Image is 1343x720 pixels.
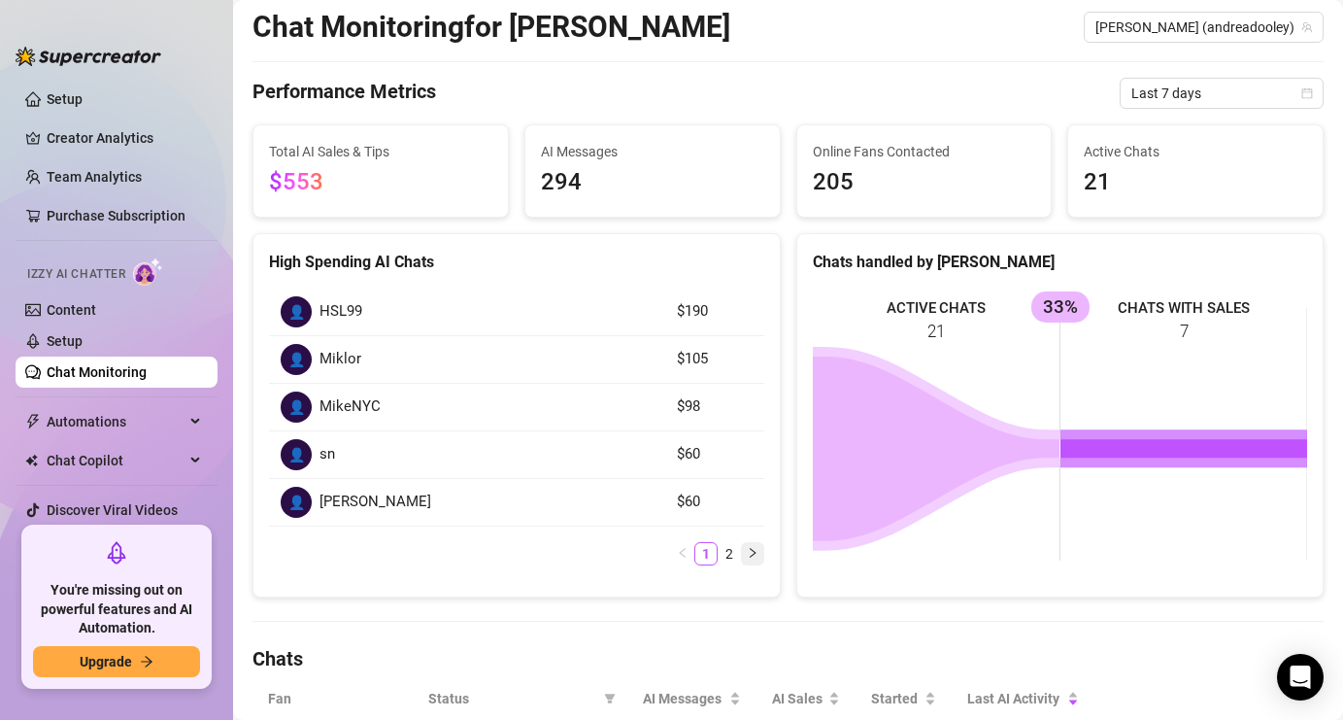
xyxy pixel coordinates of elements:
[741,542,764,566] li: Next Page
[677,395,753,419] article: $98
[772,688,825,709] span: AI Sales
[319,443,335,466] span: sn
[281,344,312,375] div: 👤
[719,543,740,565] a: 2
[677,348,753,371] article: $105
[718,542,741,566] li: 2
[25,454,38,467] img: Chat Copilot
[741,542,764,566] button: right
[281,439,312,470] div: 👤
[677,547,688,559] span: left
[80,654,132,669] span: Upgrade
[1095,13,1312,42] span: Andrea (andreadooley)
[967,688,1063,709] span: Last AI Activity
[677,491,753,514] article: $60
[47,200,202,231] a: Purchase Subscription
[47,169,142,185] a: Team Analytics
[269,141,492,162] span: Total AI Sales & Tips
[813,164,1036,201] span: 205
[1301,87,1313,99] span: calendar
[105,541,128,565] span: rocket
[25,414,41,429] span: thunderbolt
[33,646,200,677] button: Upgradearrow-right
[541,164,764,201] span: 294
[1301,21,1313,33] span: team
[319,491,431,514] span: [PERSON_NAME]
[319,348,361,371] span: Miklor
[47,333,83,349] a: Setup
[1084,141,1307,162] span: Active Chats
[281,487,312,518] div: 👤
[27,265,125,284] span: Izzy AI Chatter
[33,581,200,638] span: You're missing out on powerful features and AI Automation.
[140,655,153,669] span: arrow-right
[281,392,312,423] div: 👤
[813,141,1036,162] span: Online Fans Contacted
[133,257,163,286] img: AI Chatter
[813,250,1308,274] div: Chats handled by [PERSON_NAME]
[16,47,161,66] img: logo-BBDzfeDw.svg
[604,693,616,704] span: filter
[695,543,717,565] a: 1
[252,9,730,46] h2: Chat Monitoring for [PERSON_NAME]
[47,122,202,154] a: Creator Analytics
[269,250,764,274] div: High Spending AI Chats
[319,395,381,419] span: MikeNYC
[428,688,596,709] span: Status
[871,688,921,709] span: Started
[600,684,620,713] span: filter
[319,300,362,324] span: HSL99
[747,547,758,559] span: right
[677,300,753,324] article: $190
[281,296,312,327] div: 👤
[252,645,1324,672] h4: Chats
[671,542,694,566] button: left
[643,688,725,709] span: AI Messages
[252,78,436,109] h4: Performance Metrics
[47,502,178,518] a: Discover Viral Videos
[1277,654,1324,701] div: Open Intercom Messenger
[694,542,718,566] li: 1
[541,141,764,162] span: AI Messages
[47,364,147,380] a: Chat Monitoring
[677,443,753,466] article: $60
[47,445,185,476] span: Chat Copilot
[1131,79,1312,108] span: Last 7 days
[47,91,83,107] a: Setup
[1084,164,1307,201] span: 21
[47,406,185,437] span: Automations
[269,168,323,195] span: $553
[671,542,694,566] li: Previous Page
[47,302,96,318] a: Content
